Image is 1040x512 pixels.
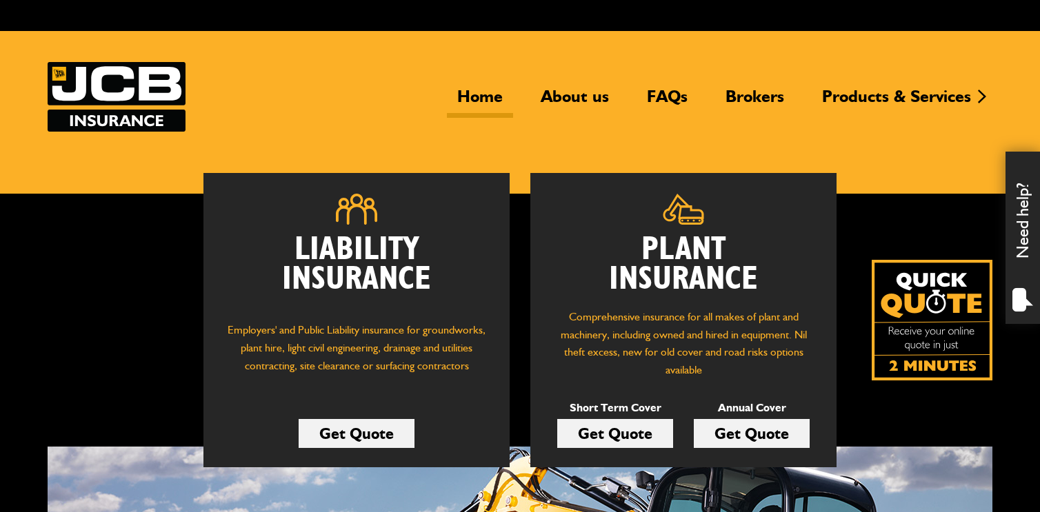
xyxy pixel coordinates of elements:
[1006,152,1040,324] div: Need help?
[694,419,810,448] a: Get Quote
[447,86,513,118] a: Home
[694,399,810,417] p: Annual Cover
[48,62,186,132] img: JCB Insurance Services logo
[224,321,489,387] p: Employers' and Public Liability insurance for groundworks, plant hire, light civil engineering, d...
[299,419,414,448] a: Get Quote
[812,86,981,118] a: Products & Services
[530,86,619,118] a: About us
[557,419,673,448] a: Get Quote
[48,62,186,132] a: JCB Insurance Services
[551,235,816,294] h2: Plant Insurance
[557,399,673,417] p: Short Term Cover
[637,86,698,118] a: FAQs
[715,86,794,118] a: Brokers
[551,308,816,378] p: Comprehensive insurance for all makes of plant and machinery, including owned and hired in equipm...
[224,235,489,308] h2: Liability Insurance
[872,260,992,380] a: Get your insurance quote isn just 2-minutes
[872,260,992,380] img: Quick Quote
